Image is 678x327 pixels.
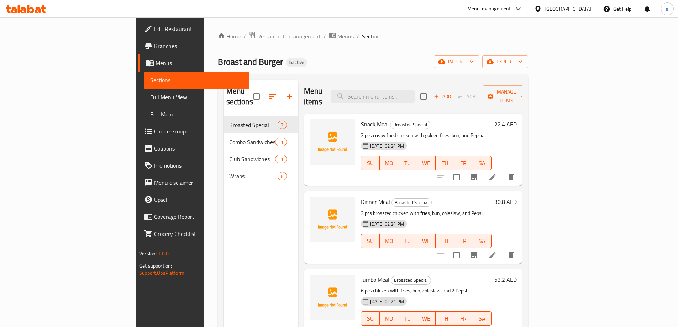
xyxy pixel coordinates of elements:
span: Inactive [286,59,307,65]
span: [DATE] 02:24 PM [367,298,407,305]
button: TH [436,311,454,326]
span: Select to update [449,170,464,185]
span: Full Menu View [150,93,243,101]
span: WE [420,313,433,324]
span: Snack Meal [361,119,389,130]
button: delete [503,169,520,186]
span: Coupons [154,144,243,153]
span: Manage items [488,88,525,105]
a: Coverage Report [138,208,249,225]
span: TH [438,313,451,324]
div: [GEOGRAPHIC_DATA] [545,5,592,13]
button: TU [398,311,417,326]
span: Sort sections [264,88,281,105]
span: Jumbo Meal [361,274,389,285]
button: Branch-specific-item [466,169,483,186]
a: Grocery Checklist [138,225,249,242]
span: SA [476,158,489,168]
button: MO [380,234,398,248]
div: Combo Sandwiches [229,138,275,146]
div: Combo Sandwiches11 [224,133,298,151]
span: TU [401,313,414,324]
a: Coupons [138,140,249,157]
span: SU [364,158,377,168]
a: Menus [138,54,249,72]
a: Support.OpsPlatform [139,268,184,278]
li: / [324,32,326,41]
button: WE [417,311,436,326]
span: export [488,57,522,66]
span: Add [433,93,452,101]
a: Edit Menu [144,106,249,123]
button: FR [454,311,473,326]
div: Broasted Special7 [224,116,298,133]
span: Coverage Report [154,212,243,221]
span: [DATE] 02:24 PM [367,143,407,149]
button: SU [361,156,380,170]
span: Dinner Meal [361,196,390,207]
nav: breadcrumb [218,32,528,41]
span: Grocery Checklist [154,230,243,238]
span: MO [383,313,395,324]
span: Get support on: [139,261,172,270]
p: 3 pcs broasted chicken with fries, bun, coleslaw, and Pepsi. [361,209,492,218]
nav: Menu sections [224,114,298,188]
a: Choice Groups [138,123,249,140]
button: SU [361,311,380,326]
span: a [666,5,668,13]
a: Upsell [138,191,249,208]
span: TU [401,236,414,246]
a: Full Menu View [144,89,249,106]
span: 1.0.0 [158,249,169,258]
span: SA [476,313,489,324]
span: Select all sections [249,89,264,104]
button: MO [380,156,398,170]
span: Broasted Special [391,276,431,284]
button: delete [503,247,520,264]
button: SU [361,234,380,248]
span: Menus [337,32,354,41]
div: items [278,172,287,180]
a: Edit Restaurant [138,20,249,37]
span: Wraps [229,172,278,180]
div: Menu-management [467,5,511,13]
span: TU [401,158,414,168]
span: Broasted Special [390,121,430,129]
a: Sections [144,72,249,89]
a: Menu disclaimer [138,174,249,191]
button: TU [398,156,417,170]
span: Menus [156,59,243,67]
button: Manage items [483,85,530,107]
span: MO [383,236,395,246]
h6: 53.2 AED [494,275,517,285]
h2: Menu items [304,86,322,107]
button: TH [436,234,454,248]
button: SA [473,311,492,326]
button: FR [454,234,473,248]
div: Broasted Special [391,198,432,207]
span: WE [420,236,433,246]
span: SU [364,236,377,246]
a: Edit menu item [488,173,497,181]
button: TU [398,234,417,248]
span: Edit Restaurant [154,25,243,33]
span: SA [476,236,489,246]
div: items [275,155,287,163]
span: Broast and Burger [218,54,283,70]
span: Promotions [154,161,243,170]
span: Select section [416,89,431,104]
img: Snack Meal [310,119,355,165]
span: Broasted Special [229,121,278,129]
span: Club Sandwiches [229,155,275,163]
span: Menu disclaimer [154,178,243,187]
span: Sections [150,76,243,84]
span: SU [364,313,377,324]
span: Upsell [154,195,243,204]
span: FR [457,158,470,168]
span: 11 [275,139,286,146]
button: FR [454,156,473,170]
